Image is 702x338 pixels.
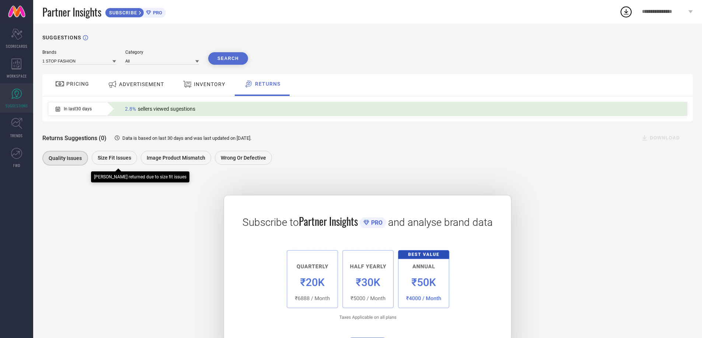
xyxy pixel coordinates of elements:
span: PRO [151,10,162,15]
div: Open download list [619,5,633,18]
span: WORKSPACE [7,73,27,79]
span: RETURNS [255,81,280,87]
span: Image product mismatch [147,155,205,161]
span: PRICING [66,81,89,87]
div: [PERSON_NAME] returned due to size fit issues [94,174,186,179]
span: Subscribe to [242,216,299,228]
span: FWD [13,163,20,168]
span: Size fit issues [98,155,131,161]
span: 2.8% [125,106,136,112]
span: Partner Insights [299,214,358,229]
img: 1a6fb96cb29458d7132d4e38d36bc9c7.png [280,243,455,325]
span: PRO [369,219,383,226]
span: Wrong or Defective [221,155,266,161]
div: Brands [42,50,116,55]
a: SUBSCRIBEPRO [105,6,166,18]
span: and analyse brand data [388,216,493,228]
span: SUBSCRIBE [105,10,139,15]
span: Returns Suggestions (0) [42,135,106,142]
div: Category [125,50,199,55]
span: Partner Insights [42,4,101,19]
div: Percentage of sellers who have viewed suggestions for the current Insight Type [121,104,199,114]
span: SCORECARDS [6,43,28,49]
span: In last 30 days [64,106,92,111]
span: sellers viewed sugestions [138,106,195,112]
span: TRENDS [10,133,23,138]
span: Data is based on last 30 days and was last updated on [DATE] . [122,135,251,141]
span: Quality issues [49,155,82,161]
span: ADVERTISEMENT [119,81,164,87]
button: Search [208,52,248,65]
span: INVENTORY [194,81,225,87]
h1: SUGGESTIONS [42,35,81,40]
span: SUGGESTIONS [6,103,28,108]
